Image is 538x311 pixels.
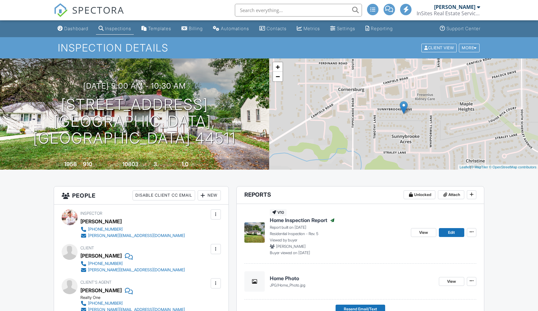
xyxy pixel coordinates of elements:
div: Client View [421,44,457,52]
a: Support Center [437,23,483,35]
a: Billing [179,23,205,35]
a: [PHONE_NUMBER] [80,300,185,307]
input: Search everything... [235,4,362,17]
a: © OpenStreetMap contributors [489,165,536,169]
span: sq. ft. [93,162,102,167]
span: bathrooms [189,162,208,167]
div: [PERSON_NAME] [80,217,122,226]
a: Zoom out [273,72,283,81]
span: Lot Size [108,162,121,167]
div: Billing [189,26,203,31]
span: Built [56,162,63,167]
a: Automations (Advanced) [210,23,252,35]
a: [PERSON_NAME][EMAIL_ADDRESS][DOMAIN_NAME] [80,233,185,239]
div: More [459,44,480,52]
a: Dashboard [55,23,91,35]
div: Inspections [105,26,131,31]
a: Settings [328,23,358,35]
div: [PHONE_NUMBER] [88,227,123,232]
a: Inspections [96,23,134,35]
a: Contacts [257,23,289,35]
a: Templates [139,23,174,35]
a: [PERSON_NAME][EMAIL_ADDRESS][DOMAIN_NAME] [80,267,185,273]
div: Realty One [80,295,190,300]
div: Settings [337,26,355,31]
span: SPECTORA [72,3,124,17]
div: | [458,165,538,170]
div: [PERSON_NAME][EMAIL_ADDRESS][DOMAIN_NAME] [88,267,185,273]
div: [PHONE_NUMBER] [88,261,123,266]
a: SPECTORA [54,9,124,22]
div: [PERSON_NAME] [434,4,475,10]
a: Reporting [363,23,395,35]
img: The Best Home Inspection Software - Spectora [54,3,68,17]
div: Contacts [267,26,287,31]
a: Zoom in [273,62,283,72]
div: Dashboard [64,26,88,31]
div: 3 [153,161,157,167]
span: Client [80,246,94,250]
h3: [DATE] 9:00 am - 10:30 am [83,82,186,90]
a: [PERSON_NAME] [80,286,122,295]
div: New [198,190,221,200]
div: [PERSON_NAME] [80,251,122,260]
a: Client View [421,45,458,50]
div: 1958 [64,161,77,167]
span: bedrooms [158,162,175,167]
div: Metrics [303,26,320,31]
div: Reporting [371,26,393,31]
div: Templates [148,26,171,31]
h3: People [54,186,228,205]
div: Automations [221,26,249,31]
div: Support Center [446,26,480,31]
div: 910 [83,161,92,167]
a: © MapTiler [471,165,488,169]
h1: [STREET_ADDRESS] [GEOGRAPHIC_DATA], [GEOGRAPHIC_DATA] 44511 [10,96,259,146]
a: Leaflet [460,165,470,169]
div: 10803 [122,161,139,167]
a: [PHONE_NUMBER] [80,226,185,233]
span: Inspector [80,211,102,216]
a: Metrics [294,23,323,35]
div: InSites Real Estate Services [417,10,480,17]
div: [PERSON_NAME][EMAIL_ADDRESS][DOMAIN_NAME] [88,233,185,238]
div: [PHONE_NUMBER] [88,301,123,306]
span: Client's Agent [80,280,112,285]
a: [PHONE_NUMBER] [80,260,185,267]
div: Disable Client CC Email [133,190,195,200]
span: sq.ft. [140,162,147,167]
div: 1.0 [181,161,188,167]
h1: Inspection Details [58,42,480,53]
